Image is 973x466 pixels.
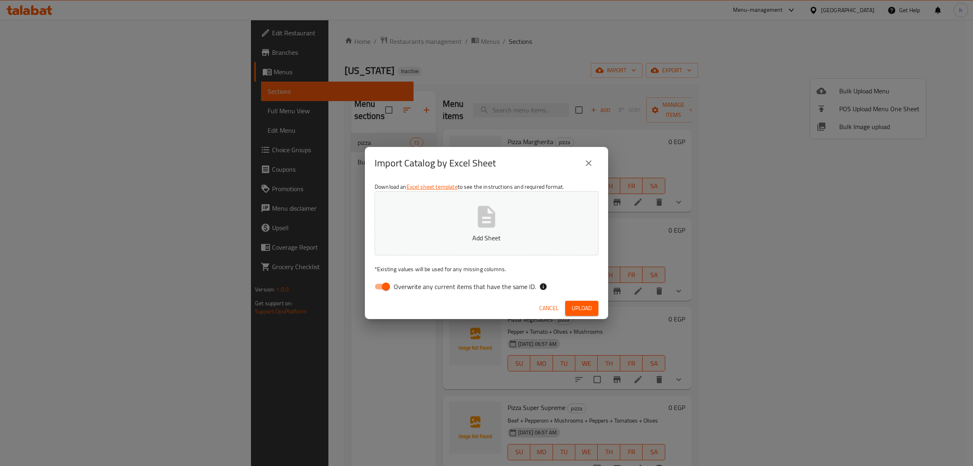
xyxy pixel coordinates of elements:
[572,303,592,313] span: Upload
[365,179,608,297] div: Download an to see the instructions and required format.
[375,191,598,255] button: Add Sheet
[407,181,458,192] a: Excel sheet template
[375,265,598,273] p: Existing values will be used for any missing columns.
[579,153,598,173] button: close
[565,301,598,316] button: Upload
[394,282,536,291] span: Overwrite any current items that have the same ID.
[539,303,559,313] span: Cancel
[387,233,586,243] p: Add Sheet
[536,301,562,316] button: Cancel
[375,157,496,170] h2: Import Catalog by Excel Sheet
[539,283,547,291] svg: If the overwrite option isn't selected, then the items that match an existing ID will be ignored ...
